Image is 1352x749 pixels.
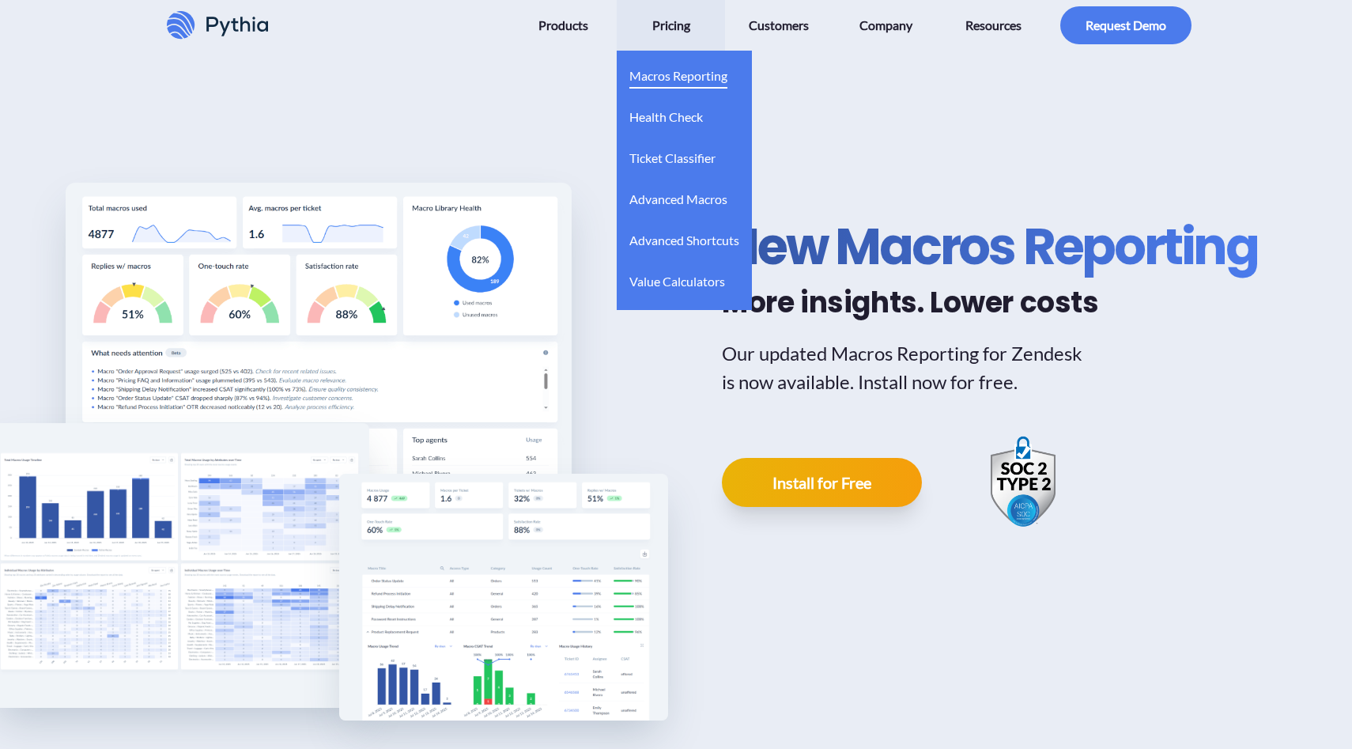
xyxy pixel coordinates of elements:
span: Advanced Shortcuts [629,228,739,253]
a: Pythia is SOC 2 Type 2 compliant and continuously monitors its security [985,434,1061,531]
span: Value Calculators [629,269,725,294]
a: Health Check [629,92,703,133]
a: Macros Reporting [629,51,727,92]
h1: New Macros Reporting [722,215,1258,278]
span: Products [538,13,588,38]
span: Pricing [652,13,690,38]
h2: More insights. Lower costs [722,285,1258,320]
img: Macros Reporting [66,183,572,562]
a: Advanced Shortcuts [629,215,739,256]
span: Advanced Macros [629,187,727,212]
a: Value Calculators [629,256,725,297]
span: Customers [749,13,809,38]
span: Resources [965,13,1022,38]
img: Macros Reporting [339,474,668,721]
p: Our updated Macros Reporting for Zendesk is now available. Install now for free. [722,339,1093,396]
span: Company [859,13,912,38]
a: Ticket Classifier [629,133,716,174]
img: SOC 2 Type 2 [985,434,1061,531]
a: Advanced Macros [629,174,727,215]
span: Ticket Classifier [629,146,716,171]
span: Macros Reporting [629,63,727,89]
span: Health Check [629,104,703,130]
